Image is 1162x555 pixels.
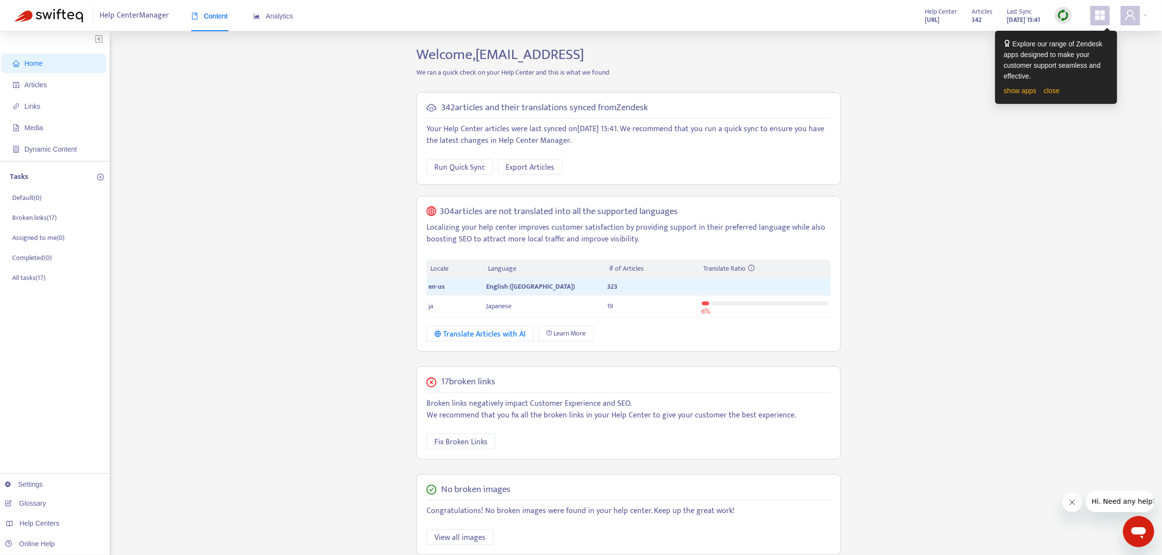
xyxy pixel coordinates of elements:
iframe: Message from company [1086,491,1154,512]
span: home [13,60,20,67]
p: Tasks [10,171,28,183]
span: Articles [24,81,47,89]
span: plus-circle [97,174,104,180]
a: [URL] [925,14,939,25]
span: Media [24,124,43,132]
span: 6 % [702,306,711,317]
span: ja [428,300,433,312]
p: Localizing your help center improves customer satisfaction by providing support in their preferre... [427,222,831,245]
span: area-chart [253,13,260,20]
span: Last Sync [1007,6,1032,17]
span: file-image [13,124,20,131]
span: book [191,13,198,20]
h5: 17 broken links [441,377,495,388]
span: Help Centers [20,519,60,527]
p: Completed ( 0 ) [12,253,52,263]
span: link [13,103,20,110]
span: Help Center [925,6,957,17]
span: Dynamic Content [24,145,77,153]
div: Translate Articles with AI [434,328,526,340]
strong: 342 [972,15,981,25]
span: 323 [607,281,617,292]
span: Links [24,102,41,110]
iframe: Button to launch messaging window [1123,516,1154,547]
h5: 304 articles are not translated into all the supported languages [440,206,678,218]
span: View all images [434,532,486,544]
a: Learn More [538,326,594,341]
span: user [1124,9,1136,21]
span: 19 [607,300,613,312]
p: Broken links negatively impact Customer Experience and SEO. We recommend that you fix all the bro... [427,398,831,421]
span: Analytics [253,12,293,20]
span: check-circle [427,485,436,495]
a: Glossary [5,499,46,507]
a: show apps [1004,87,1037,95]
div: Explore our range of Zendesk apps designed to make your customer support seamless and effective. [1004,39,1108,81]
span: container [13,146,20,153]
div: Translate Ratio [704,263,827,274]
strong: [DATE] 15:41 [1007,15,1040,25]
a: Online Help [5,540,55,548]
span: Home [24,59,42,67]
button: Fix Broken Links [427,434,495,449]
img: Swifteq [15,9,83,22]
p: Assigned to me ( 0 ) [12,233,64,243]
th: Locale [427,259,484,278]
span: Fix Broken Links [434,436,488,448]
span: Learn More [554,328,586,339]
button: Export Articles [498,159,562,175]
th: Language [484,259,605,278]
h5: No broken images [441,484,510,496]
span: global [427,206,436,218]
span: Japanese [486,300,511,312]
span: Content [191,12,228,20]
a: close [1044,87,1060,95]
th: # of Articles [605,259,699,278]
iframe: Close message [1062,493,1082,512]
p: All tasks ( 17 ) [12,273,45,283]
span: en-us [428,281,445,292]
p: Your Help Center articles were last synced on [DATE] 15:41 . We recommend that you run a quick sy... [427,123,831,147]
span: Export Articles [506,161,554,174]
span: cloud-sync [427,103,436,113]
p: Congratulations! No broken images were found in your help center. Keep up the great work! [427,505,831,517]
a: Settings [5,480,43,488]
p: Broken links ( 17 ) [12,213,57,223]
strong: [URL] [925,15,939,25]
span: Articles [972,6,992,17]
p: Default ( 0 ) [12,193,41,203]
p: We ran a quick check on your Help Center and this is what we found [409,67,848,78]
img: sync.dc5367851b00ba804db3.png [1057,9,1069,21]
span: Welcome, [EMAIL_ADDRESS] [416,42,584,67]
span: Hi. Need any help? [6,7,70,15]
span: close-circle [427,377,436,387]
span: appstore [1094,9,1106,21]
span: English ([GEOGRAPHIC_DATA]) [486,281,575,292]
button: Translate Articles with AI [427,326,533,341]
span: Help Center Manager [100,6,169,25]
button: View all images [427,529,493,545]
span: account-book [13,81,20,88]
h5: 342 articles and their translations synced from Zendesk [441,102,648,114]
button: Run Quick Sync [427,159,493,175]
span: Run Quick Sync [434,161,485,174]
